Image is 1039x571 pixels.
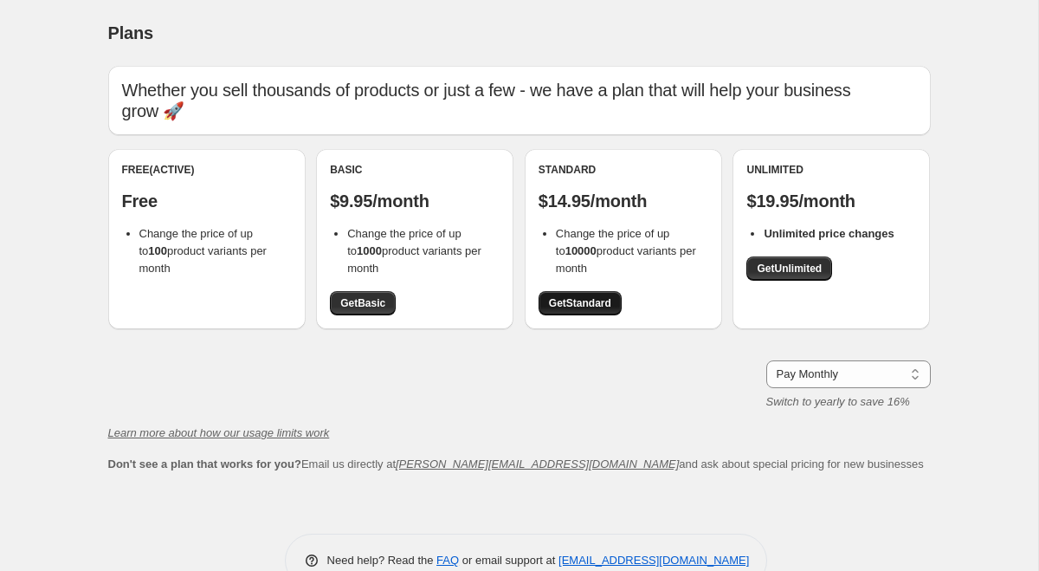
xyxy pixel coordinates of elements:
div: Basic [330,163,500,177]
b: 100 [148,244,167,257]
div: Unlimited [746,163,916,177]
a: FAQ [436,554,459,567]
a: Learn more about how our usage limits work [108,426,330,439]
span: Get Basic [340,296,385,310]
p: Free [122,191,292,211]
p: Whether you sell thousands of products or just a few - we have a plan that will help your busines... [122,80,917,121]
p: $9.95/month [330,191,500,211]
span: Get Standard [549,296,611,310]
div: Standard [539,163,708,177]
p: $14.95/month [539,191,708,211]
p: $19.95/month [746,191,916,211]
b: Don't see a plan that works for you? [108,457,301,470]
span: Get Unlimited [757,262,822,276]
span: Email us directly at and ask about special pricing for new businesses [108,457,924,470]
span: Plans [108,23,153,42]
i: Switch to yearly to save 16% [766,395,910,408]
div: Free (Active) [122,163,292,177]
a: GetUnlimited [746,256,832,281]
span: Change the price of up to product variants per month [347,227,481,275]
a: [PERSON_NAME][EMAIL_ADDRESS][DOMAIN_NAME] [396,457,679,470]
b: 1000 [357,244,382,257]
span: or email support at [459,554,558,567]
span: Change the price of up to product variants per month [139,227,267,275]
a: GetStandard [539,291,622,315]
b: Unlimited price changes [764,227,894,240]
span: Need help? Read the [327,554,437,567]
span: Change the price of up to product variants per month [556,227,696,275]
b: 10000 [565,244,597,257]
a: GetBasic [330,291,396,315]
a: [EMAIL_ADDRESS][DOMAIN_NAME] [558,554,749,567]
